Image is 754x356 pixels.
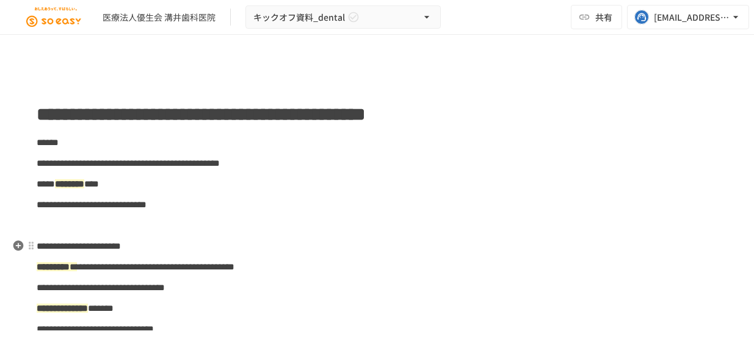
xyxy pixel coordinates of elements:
div: [EMAIL_ADDRESS][DOMAIN_NAME] [654,10,730,25]
img: JEGjsIKIkXC9kHzRN7titGGb0UF19Vi83cQ0mCQ5DuX [15,7,93,27]
span: 共有 [595,10,612,24]
div: 医療法人優生会 溝井歯科医院 [103,11,216,24]
button: キックオフ資料_dental [245,5,441,29]
span: キックオフ資料_dental [253,10,345,25]
button: [EMAIL_ADDRESS][DOMAIN_NAME] [627,5,749,29]
button: 共有 [571,5,622,29]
